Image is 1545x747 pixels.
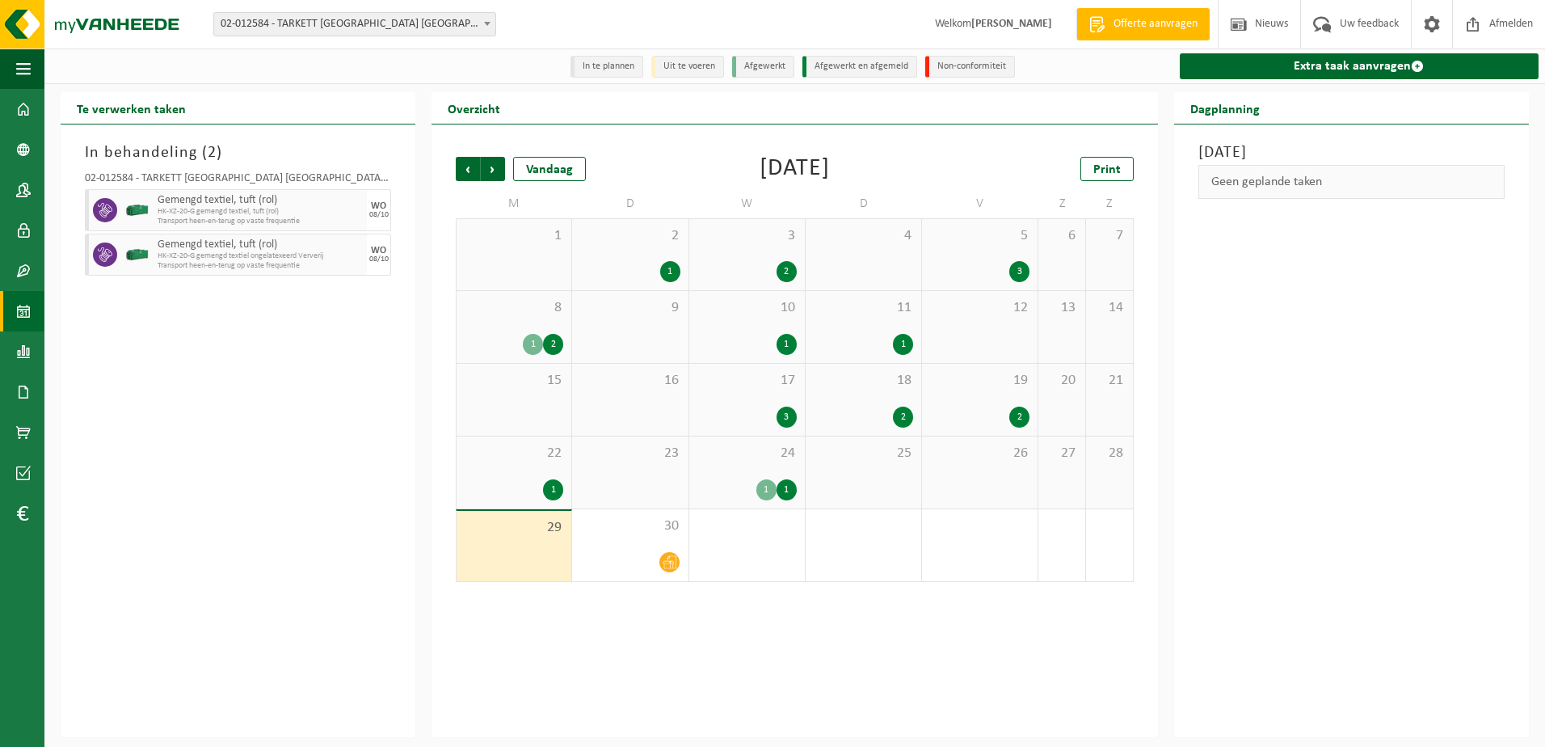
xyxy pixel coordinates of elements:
span: Gemengd textiel, tuft (rol) [158,238,363,251]
span: 30 [580,517,680,535]
strong: [PERSON_NAME] [971,18,1052,30]
div: 2 [1009,407,1029,428]
span: 5 [930,227,1029,245]
span: 9 [580,299,680,317]
span: Transport heen-en-terug op vaste frequentie [158,261,363,271]
iframe: chat widget [8,711,270,747]
span: 23 [580,445,680,462]
div: 3 [1009,261,1029,282]
span: 02-012584 - TARKETT DENDERMONDE NV - DENDERMONDE [213,12,496,36]
span: 29 [465,519,563,537]
span: 18 [814,372,913,390]
td: D [806,189,922,218]
h2: Te verwerken taken [61,92,202,124]
span: 26 [930,445,1029,462]
span: 19 [930,372,1029,390]
span: HK-XZ-20-G gemengd textiel ongelatexeerd Ververij [158,251,363,261]
span: Offerte aanvragen [1109,16,1202,32]
div: 1 [777,334,797,355]
span: 27 [1046,445,1077,462]
span: 28 [1094,445,1125,462]
div: Vandaag [513,157,586,181]
li: Non-conformiteit [925,56,1015,78]
div: WO [371,201,386,211]
td: W [689,189,806,218]
span: Vorige [456,157,480,181]
div: [DATE] [760,157,830,181]
div: 2 [893,407,913,428]
span: 22 [465,445,563,462]
span: Print [1093,163,1121,176]
span: 6 [1046,227,1077,245]
span: 2 [208,145,217,161]
div: 1 [523,334,543,355]
span: 11 [814,299,913,317]
div: 1 [660,261,680,282]
a: Offerte aanvragen [1076,8,1210,40]
div: 3 [777,407,797,428]
span: HK-XZ-20-G gemengd textiel, tuft (rol) [158,207,363,217]
li: Afgewerkt en afgemeld [802,56,917,78]
div: 1 [543,479,563,500]
span: 16 [580,372,680,390]
span: 12 [930,299,1029,317]
span: 1 [465,227,563,245]
div: WO [371,246,386,255]
a: Print [1080,157,1134,181]
div: 08/10 [369,211,389,219]
span: 15 [465,372,563,390]
td: Z [1086,189,1134,218]
div: 1 [893,334,913,355]
span: 3 [697,227,797,245]
span: 4 [814,227,913,245]
div: 08/10 [369,255,389,264]
span: 13 [1046,299,1077,317]
div: 1 [777,479,797,500]
h3: In behandeling ( ) [85,141,391,165]
span: 21 [1094,372,1125,390]
span: 14 [1094,299,1125,317]
a: Extra taak aanvragen [1180,53,1539,79]
li: Afgewerkt [732,56,794,78]
span: Transport heen-en-terug op vaste frequentie [158,217,363,226]
span: 24 [697,445,797,462]
div: 2 [777,261,797,282]
td: V [922,189,1038,218]
img: HK-XZ-20-GN-00 [125,198,149,222]
span: 2 [580,227,680,245]
li: In te plannen [570,56,643,78]
span: 17 [697,372,797,390]
td: Z [1038,189,1086,218]
span: 25 [814,445,913,462]
span: 10 [697,299,797,317]
span: Volgende [481,157,505,181]
span: 20 [1046,372,1077,390]
div: Geen geplande taken [1198,165,1505,199]
h2: Overzicht [432,92,516,124]
div: 2 [543,334,563,355]
span: Gemengd textiel, tuft (rol) [158,194,363,207]
li: Uit te voeren [651,56,724,78]
td: M [456,189,572,218]
div: 1 [756,479,777,500]
span: 7 [1094,227,1125,245]
span: 02-012584 - TARKETT DENDERMONDE NV - DENDERMONDE [214,13,495,36]
span: 8 [465,299,563,317]
div: 02-012584 - TARKETT [GEOGRAPHIC_DATA] [GEOGRAPHIC_DATA] - [GEOGRAPHIC_DATA] [85,173,391,189]
h3: [DATE] [1198,141,1505,165]
img: HK-XZ-20-GN-00 [125,243,149,267]
td: D [572,189,688,218]
h2: Dagplanning [1174,92,1276,124]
